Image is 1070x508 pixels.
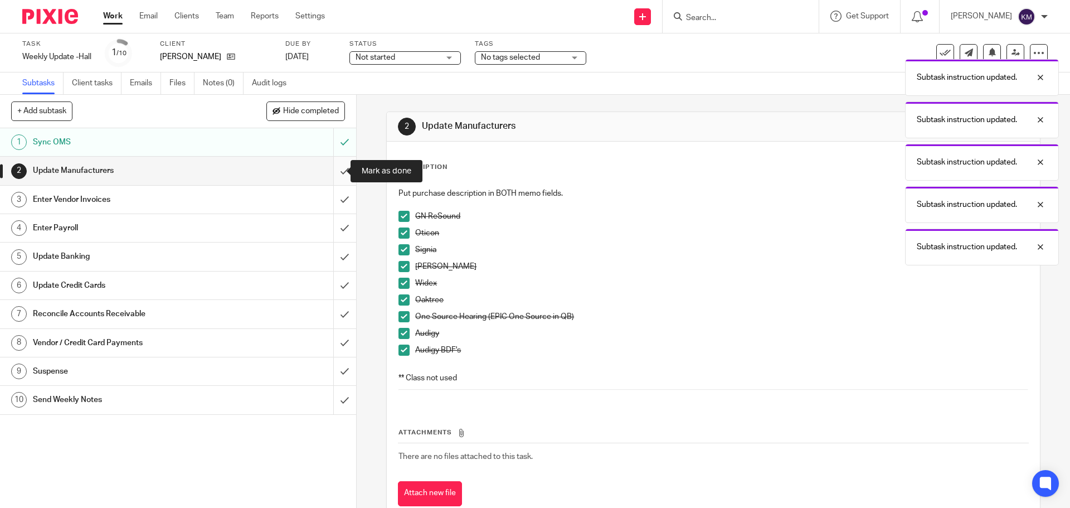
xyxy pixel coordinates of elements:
p: Subtask instruction updated. [917,241,1017,253]
p: Audigy [415,328,1028,339]
p: Subtask instruction updated. [917,199,1017,210]
span: Hide completed [283,107,339,116]
div: 8 [11,335,27,351]
label: Client [160,40,271,49]
p: ** Class not used [398,372,1028,384]
p: [PERSON_NAME] [415,261,1028,272]
h1: Enter Vendor Invoices [33,191,226,208]
h1: Send Weekly Notes [33,391,226,408]
button: + Add subtask [11,101,72,120]
div: Weekly Update -Hall [22,51,91,62]
a: Client tasks [72,72,121,94]
a: Email [139,11,158,22]
img: svg%3E [1018,8,1035,26]
a: Reports [251,11,279,22]
p: Put purchase description in BOTH memo fields. [398,188,1028,199]
a: Clients [174,11,199,22]
p: Subtask instruction updated. [917,72,1017,83]
span: [DATE] [285,53,309,61]
h1: Update Manufacturers [422,120,737,132]
h1: Vendor / Credit Card Payments [33,335,226,351]
div: 1 [111,46,127,59]
span: Not started [356,54,395,61]
p: Signia [415,244,1028,255]
div: 10 [11,392,27,408]
a: Subtasks [22,72,64,94]
div: 1 [11,134,27,150]
h1: Update Manufacturers [33,162,226,179]
span: Attachments [398,429,452,436]
p: Subtask instruction updated. [917,157,1017,168]
label: Due by [285,40,335,49]
a: Settings [295,11,325,22]
span: There are no files attached to this task. [398,453,533,461]
label: Tags [475,40,586,49]
h1: Enter Payroll [33,220,226,236]
a: Audit logs [252,72,295,94]
span: No tags selected [481,54,540,61]
h1: Reconcile Accounts Receivable [33,306,226,322]
h1: Suspense [33,363,226,380]
p: Audigy BDF's [415,345,1028,356]
a: Files [169,72,194,94]
button: Hide completed [266,101,345,120]
label: Status [349,40,461,49]
p: One Source Hearing (EPIC One Source in QB) [415,311,1028,322]
p: Oticon [415,228,1028,239]
div: 4 [11,220,27,236]
h1: Sync OMS [33,134,226,151]
p: Widex [415,278,1028,289]
div: 6 [11,278,27,293]
p: Description [398,163,448,172]
div: 3 [11,192,27,207]
h1: Update Banking [33,248,226,265]
div: 5 [11,249,27,265]
p: Oaktree [415,294,1028,306]
div: 2 [11,163,27,179]
a: Work [103,11,123,22]
a: Notes (0) [203,72,244,94]
div: 7 [11,306,27,322]
p: Subtask instruction updated. [917,114,1017,125]
p: [PERSON_NAME] [160,51,221,62]
small: /10 [116,50,127,56]
label: Task [22,40,91,49]
p: GN ReSound [415,211,1028,222]
h1: Update Credit Cards [33,277,226,294]
div: 9 [11,364,27,379]
button: Attach new file [398,481,462,506]
div: 2 [398,118,416,136]
a: Team [216,11,234,22]
a: Emails [130,72,161,94]
img: Pixie [22,9,78,24]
